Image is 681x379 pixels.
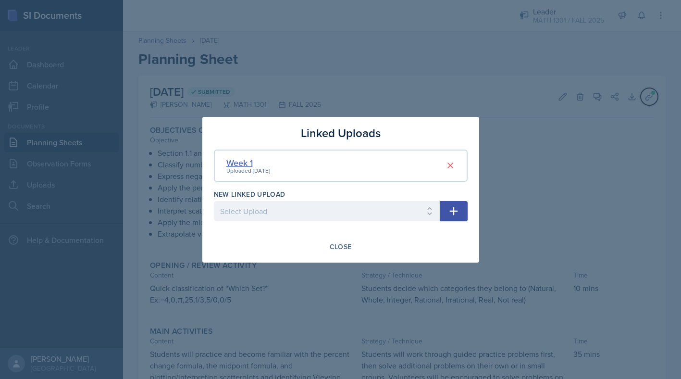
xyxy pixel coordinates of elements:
label: New Linked Upload [214,189,285,199]
h3: Linked Uploads [301,125,381,142]
div: Week 1 [226,156,270,169]
div: Close [330,243,352,251]
div: Uploaded [DATE] [226,166,270,175]
button: Close [323,239,358,255]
